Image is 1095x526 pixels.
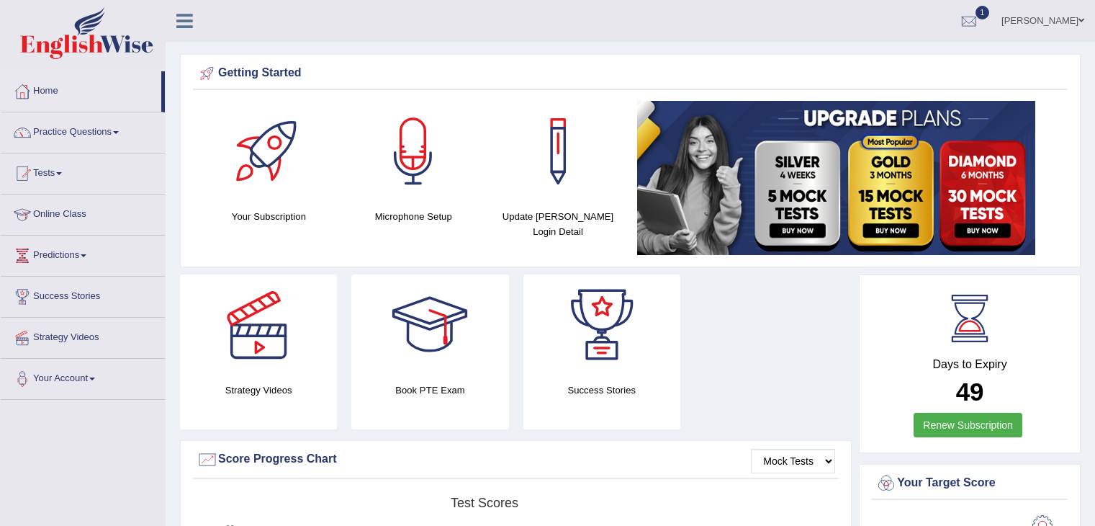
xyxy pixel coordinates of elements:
a: Practice Questions [1,112,165,148]
a: Renew Subscription [914,413,1022,437]
h4: Success Stories [523,383,680,398]
a: Home [1,71,161,107]
div: Getting Started [197,63,1064,84]
a: Success Stories [1,277,165,313]
div: Your Target Score [875,473,1064,494]
a: Your Account [1,359,165,395]
img: small5.jpg [637,101,1035,255]
h4: Your Subscription [204,209,334,224]
h4: Book PTE Exam [351,383,508,398]
a: Predictions [1,236,165,272]
h4: Days to Expiry [875,358,1064,371]
span: 1 [975,6,990,19]
a: Strategy Videos [1,318,165,354]
h4: Update [PERSON_NAME] Login Detail [493,209,623,239]
a: Online Class [1,195,165,231]
h4: Microphone Setup [348,209,479,224]
tspan: Test scores [451,496,518,510]
a: Tests [1,153,165,190]
div: Score Progress Chart [197,449,835,471]
h4: Strategy Videos [180,383,337,398]
b: 49 [956,378,984,406]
